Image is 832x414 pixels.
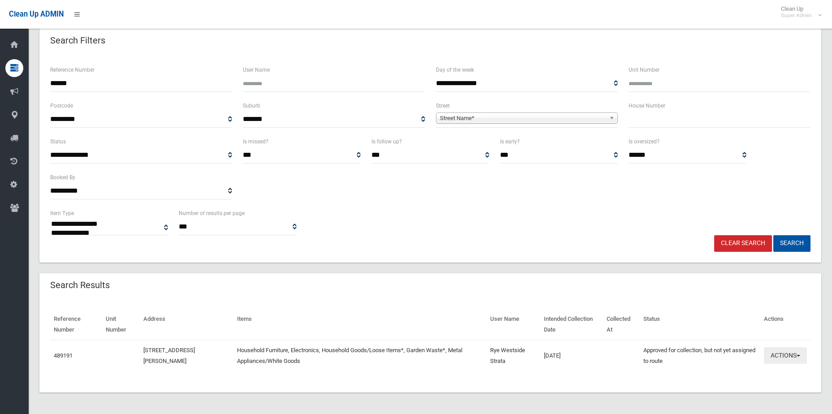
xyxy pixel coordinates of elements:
label: Suburb [243,101,260,111]
th: Intended Collection Date [540,309,603,340]
button: Search [773,235,810,252]
button: Actions [764,347,807,364]
td: Household Furniture, Electronics, Household Goods/Loose Items*, Garden Waste*, Metal Appliances/W... [233,340,487,371]
span: Clean Up ADMIN [9,10,64,18]
header: Search Filters [39,32,116,49]
span: Clean Up [776,5,821,19]
label: Reference Number [50,65,95,75]
td: Approved for collection, but not yet assigned to route [640,340,760,371]
label: User Name [243,65,270,75]
span: Street Name* [440,113,606,124]
th: Reference Number [50,309,102,340]
label: House Number [629,101,665,111]
th: Actions [760,309,810,340]
a: 489191 [54,352,73,359]
label: Is follow up? [371,137,402,147]
label: Day of the week [436,65,474,75]
label: Number of results per page [179,208,245,218]
label: Is missed? [243,137,268,147]
a: [STREET_ADDRESS][PERSON_NAME] [143,347,195,364]
label: Is oversized? [629,137,660,147]
th: Address [140,309,234,340]
th: Collected At [603,309,640,340]
label: Item Type [50,208,74,218]
label: Status [50,137,66,147]
small: Super Admin [781,12,812,19]
label: Booked By [50,172,75,182]
a: Clear Search [714,235,772,252]
label: Unit Number [629,65,660,75]
th: User Name [487,309,540,340]
label: Postcode [50,101,73,111]
th: Status [640,309,760,340]
header: Search Results [39,276,121,294]
label: Street [436,101,450,111]
th: Items [233,309,487,340]
label: Is early? [500,137,520,147]
td: Rye Westside Strata [487,340,540,371]
th: Unit Number [102,309,139,340]
td: [DATE] [540,340,603,371]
